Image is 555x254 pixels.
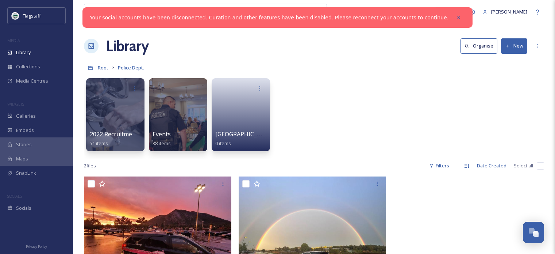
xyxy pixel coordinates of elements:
[7,193,22,199] span: SOCIALS
[153,130,171,138] span: Events
[23,12,41,19] span: Flagstaff
[280,5,323,19] a: View all files
[26,244,47,249] span: Privacy Policy
[16,49,31,56] span: Library
[501,38,527,53] button: New
[90,140,108,147] span: 51 items
[425,159,453,173] div: Filters
[118,64,144,71] span: Police Dept.
[16,155,28,162] span: Maps
[7,101,24,107] span: WIDGETS
[101,4,254,20] input: Search your library
[7,38,20,43] span: MEDIA
[16,205,31,212] span: Socials
[118,63,144,72] a: Police Dept.
[460,38,497,53] button: Organise
[106,35,149,57] a: Library
[16,113,36,120] span: Galleries
[400,7,436,17] a: What's New
[215,131,274,147] a: [GEOGRAPHIC_DATA]0 items
[491,8,527,15] span: [PERSON_NAME]
[153,140,171,147] span: 38 items
[215,130,274,138] span: [GEOGRAPHIC_DATA]
[473,159,510,173] div: Date Created
[153,131,171,147] a: Events38 items
[90,131,158,147] a: 2022 Recruitment Videos51 items
[16,63,40,70] span: Collections
[215,140,231,147] span: 0 items
[16,170,36,177] span: SnapLink
[12,12,19,19] img: images%20%282%29.jpeg
[523,222,544,243] button: Open Chat
[98,64,108,71] span: Root
[514,162,533,169] span: Select all
[16,77,48,84] span: Media Centres
[26,242,47,250] a: Privacy Policy
[90,14,448,22] a: Your social accounts have been disconnected. Curation and other features have been disabled. Plea...
[16,141,32,148] span: Stories
[98,63,108,72] a: Root
[84,162,96,169] span: 2 file s
[90,130,158,138] span: 2022 Recruitment Videos
[16,127,34,134] span: Embeds
[479,5,531,19] a: [PERSON_NAME]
